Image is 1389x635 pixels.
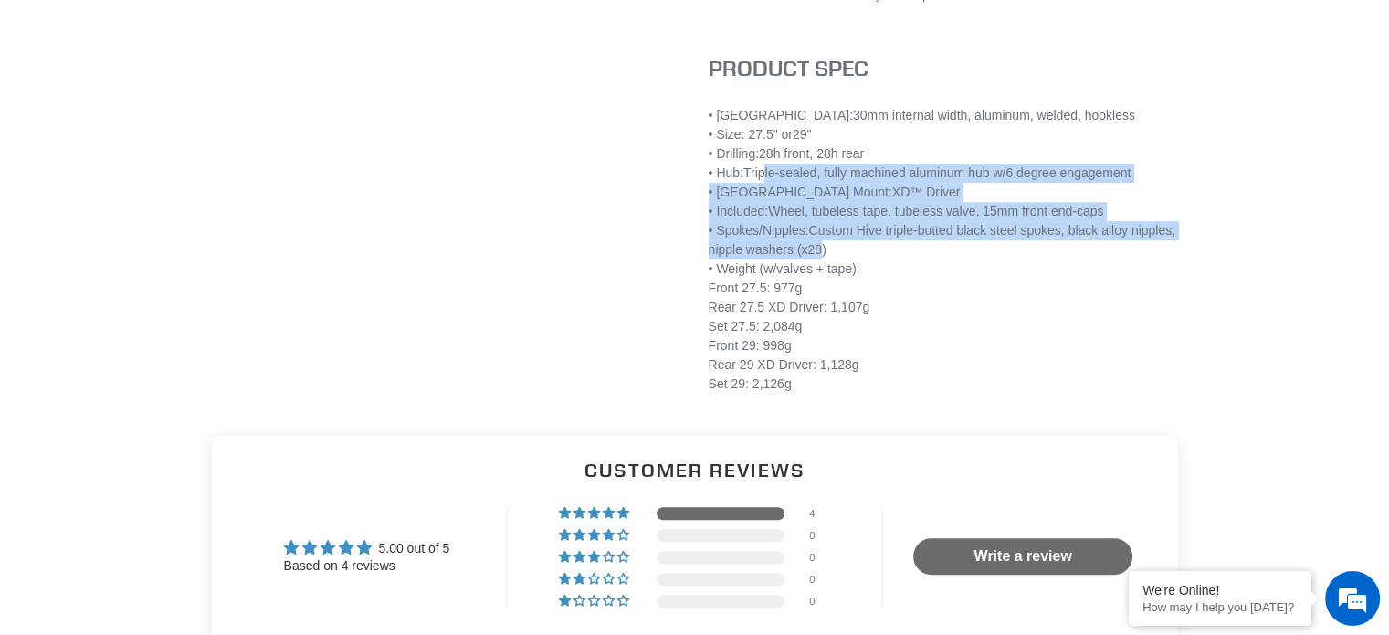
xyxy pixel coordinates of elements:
[709,375,1193,394] div: Set 29: 2,126g
[809,507,831,520] div: 4
[709,146,759,161] span: • Drilling:
[709,127,793,142] span: • Size: 27.5" or
[9,433,348,497] textarea: Type your message and hit 'Enter'
[709,165,743,180] span: • Hub:
[559,507,632,520] div: 100% (4) reviews with 5 star rating
[709,202,1193,221] div: Wheel, tubeless tape, tubeless valve, 15mm front end-caps
[709,336,1193,375] div: Front 29: 998g Rear 29 XD Driver: 1,128g
[709,55,1193,81] h3: PRODUCT SPEC
[106,197,252,382] span: We're online!
[709,144,1193,164] div: 28h front, 28h rear
[1142,583,1298,598] div: We're Online!
[709,183,1193,202] div: XD™ Driver
[709,164,1193,183] div: Triple-sealed, fully machined aluminum hub w/6 degree engagement
[284,557,450,576] div: Based on 4 reviews
[709,185,892,199] span: • [GEOGRAPHIC_DATA] Mount:
[709,317,1193,336] div: Set 27.5: 2,084g
[709,279,1193,317] div: Front 27.5: 977g Rear 27.5 XD Driver: 1,107g
[709,261,764,276] span: • Weight (
[709,125,1193,144] div: 29"
[378,541,449,556] span: 5.00 out of 5
[709,223,809,238] span: • Spokes/Nipples:
[20,101,47,128] div: Navigation go back
[913,538,1132,575] a: Write a review
[709,204,769,218] span: • Included:
[1142,600,1298,614] p: How may I help you today?
[709,259,1193,394] div: w/valves + tape):
[709,108,853,122] span: • [GEOGRAPHIC_DATA]:
[284,537,450,558] div: Average rating is 5.00 stars
[300,9,343,53] div: Minimize live chat window
[122,102,334,126] div: Chat with us now
[226,457,1163,483] h2: Customer Reviews
[709,106,1193,125] div: 30mm internal width, aluminum, welded, hookless
[58,91,104,137] img: d_696896380_company_1647369064580_696896380
[709,221,1193,259] div: Custom Hive triple-butted black steel spokes, black alloy nipples, nipple washers (x28)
